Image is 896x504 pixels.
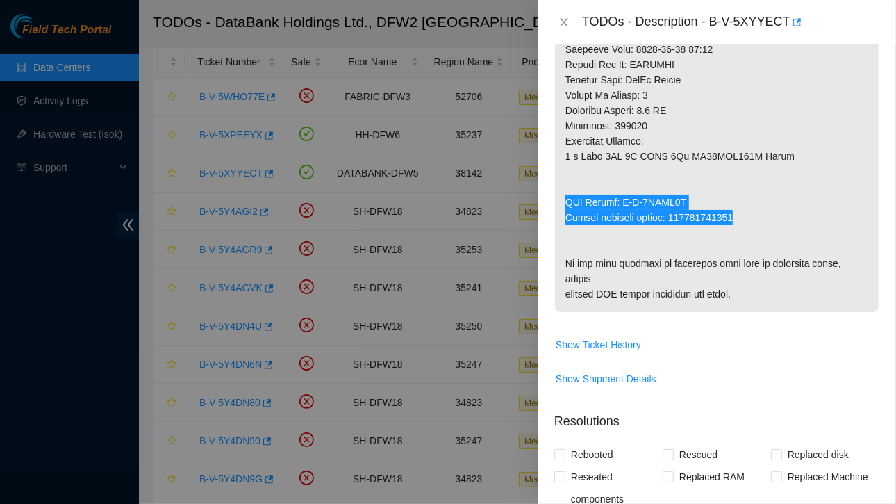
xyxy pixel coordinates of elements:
span: close [558,17,570,28]
span: Rescued [674,444,723,466]
span: Show Ticket History [556,337,641,352]
span: Show Shipment Details [556,371,656,387]
button: Show Ticket History [555,334,642,356]
span: Rebooted [565,444,619,466]
div: TODOs - Description - B-V-5XYYECT [582,11,879,33]
span: Replaced RAM [674,466,750,488]
p: Resolutions [554,401,879,431]
button: Show Shipment Details [555,368,657,390]
button: Close [554,16,574,29]
span: Replaced Machine [782,466,874,488]
span: Replaced disk [782,444,854,466]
